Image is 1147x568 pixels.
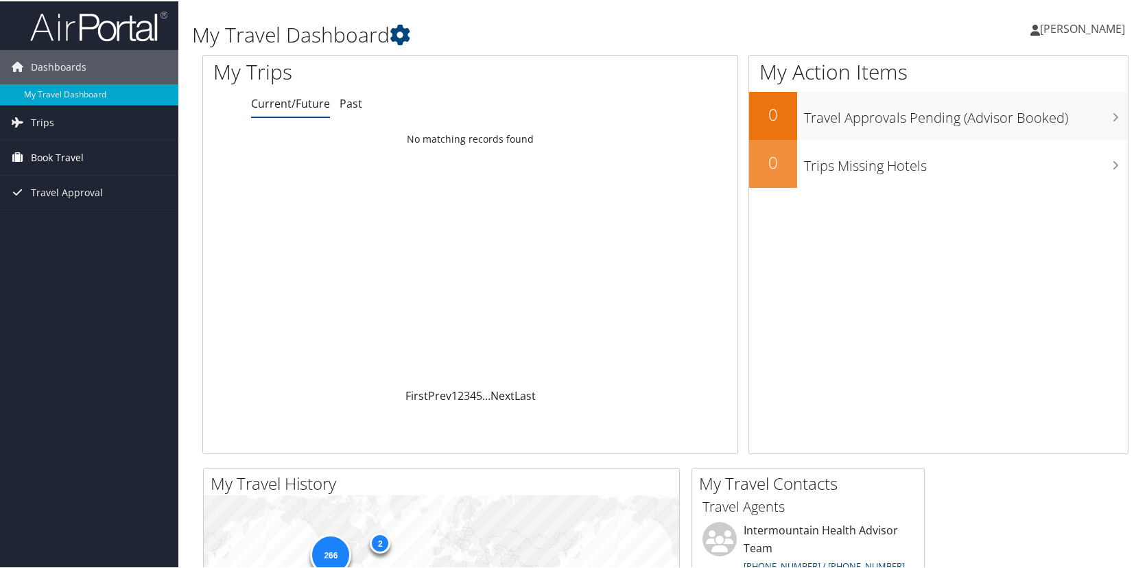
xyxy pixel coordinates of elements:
h3: Travel Agents [702,496,914,515]
span: Trips [31,104,54,139]
h2: My Travel Contacts [699,471,924,494]
a: 0Trips Missing Hotels [749,139,1128,187]
td: No matching records found [203,126,737,150]
a: 2 [458,387,464,402]
a: Current/Future [251,95,330,110]
a: Prev [428,387,451,402]
span: Dashboards [31,49,86,83]
a: 0Travel Approvals Pending (Advisor Booked) [749,91,1128,139]
h1: My Travel Dashboard [192,19,823,48]
a: Past [340,95,362,110]
a: First [405,387,428,402]
h2: 0 [749,150,797,173]
h3: Trips Missing Hotels [804,148,1128,174]
h2: 0 [749,102,797,125]
h3: Travel Approvals Pending (Advisor Booked) [804,100,1128,126]
span: … [482,387,490,402]
a: Last [515,387,536,402]
span: Book Travel [31,139,84,174]
a: 4 [470,387,476,402]
span: Travel Approval [31,174,103,209]
img: airportal-logo.png [30,9,167,41]
span: [PERSON_NAME] [1040,20,1125,35]
h1: My Trips [213,56,505,85]
h2: My Travel History [211,471,679,494]
a: 5 [476,387,482,402]
a: [PERSON_NAME] [1030,7,1139,48]
a: 3 [464,387,470,402]
div: 2 [370,531,390,552]
h1: My Action Items [749,56,1128,85]
a: Next [490,387,515,402]
a: 1 [451,387,458,402]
